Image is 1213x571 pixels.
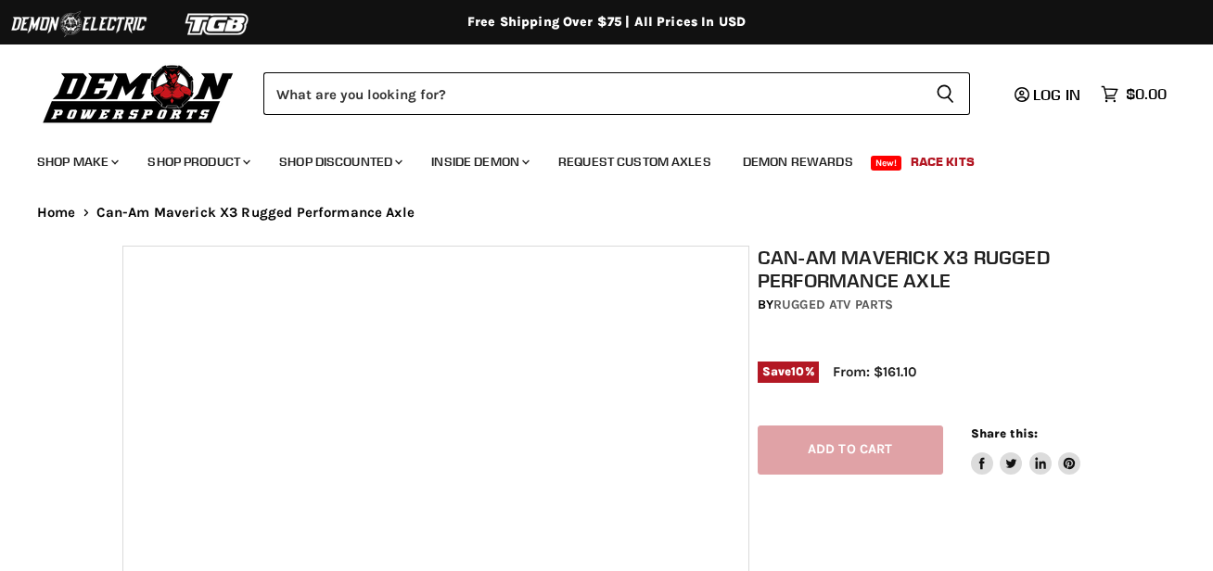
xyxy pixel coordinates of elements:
button: Search [921,72,970,115]
h1: Can-Am Maverick X3 Rugged Performance Axle [758,246,1099,292]
span: Share this: [971,426,1038,440]
img: Demon Powersports [37,60,240,126]
span: Log in [1033,85,1080,104]
a: Demon Rewards [729,143,867,181]
img: Demon Electric Logo 2 [9,6,148,42]
span: From: $161.10 [833,363,916,380]
a: Race Kits [897,143,989,181]
a: Home [37,205,76,221]
a: Shop Discounted [265,143,414,181]
img: TGB Logo 2 [148,6,287,42]
span: 10 [791,364,804,378]
a: Shop Make [23,143,130,181]
a: Request Custom Axles [544,143,725,181]
a: Shop Product [134,143,262,181]
span: Can-Am Maverick X3 Rugged Performance Axle [96,205,415,221]
span: New! [871,156,902,171]
a: Rugged ATV Parts [773,297,893,312]
span: $0.00 [1126,85,1167,103]
div: by [758,295,1099,315]
input: Search [263,72,921,115]
ul: Main menu [23,135,1162,181]
span: Save % [758,362,819,382]
a: Log in [1006,86,1092,103]
aside: Share this: [971,425,1081,475]
a: $0.00 [1092,81,1176,108]
a: Inside Demon [417,143,541,181]
form: Product [263,72,970,115]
